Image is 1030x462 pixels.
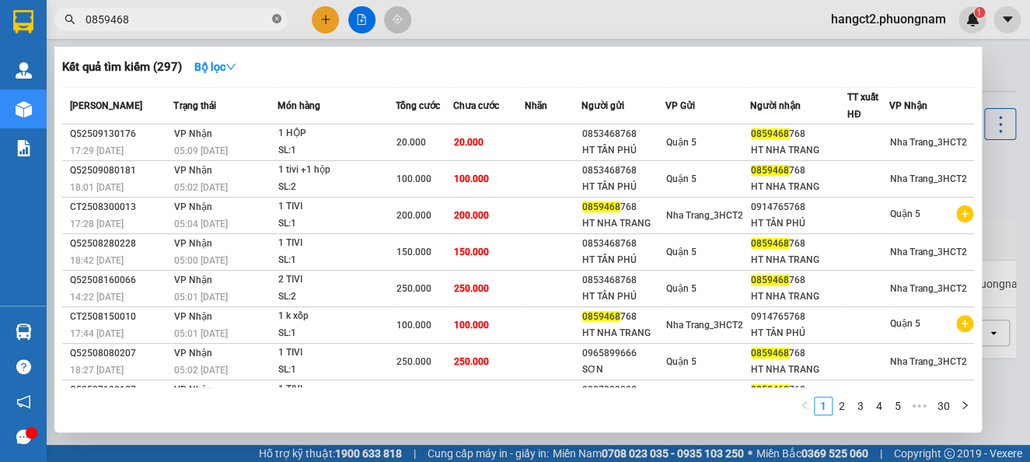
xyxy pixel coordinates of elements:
[751,236,847,252] div: 768
[751,348,789,359] span: 0859468
[751,325,847,341] div: HT TÂN PHÚ
[272,12,281,27] span: close-circle
[751,362,847,378] div: HT NHA TRANG
[70,309,169,325] div: CT2508150010
[86,11,269,28] input: Tìm tên, số ĐT hoặc mã đơn
[16,429,31,444] span: message
[955,397,974,415] li: Next Page
[173,292,227,303] span: 05:01 [DATE]
[70,382,169,398] div: Q52507190187
[665,283,696,294] span: Quận 5
[582,272,665,289] div: 0853468768
[889,283,966,294] span: Nha Trang_3HCT2
[933,397,955,415] a: 30
[70,292,124,303] span: 14:22 [DATE]
[751,238,789,249] span: 0859468
[13,10,33,33] img: logo-vxr
[800,401,809,410] span: left
[525,100,547,111] span: Nhãn
[16,62,32,79] img: warehouse-icon
[751,309,847,325] div: 0914765768
[889,137,966,148] span: Nha Trang_3HCT2
[70,182,124,193] span: 18:01 [DATE]
[16,359,31,374] span: question-circle
[870,397,889,415] li: 4
[665,210,742,221] span: Nha Trang_3HCT2
[278,198,395,215] div: 1 TIVI
[70,345,169,362] div: Q52508080207
[70,365,124,376] span: 18:27 [DATE]
[454,283,489,294] span: 250.000
[833,397,851,415] li: 2
[454,247,489,257] span: 150.000
[795,397,814,415] button: left
[173,165,211,176] span: VP Nhận
[70,328,124,339] span: 17:44 [DATE]
[582,215,665,232] div: HT NHA TRANG
[751,384,789,395] span: 0859468
[173,100,215,111] span: Trạng thái
[665,247,696,257] span: Quận 5
[751,179,847,195] div: HT NHA TRANG
[70,145,124,156] span: 17:29 [DATE]
[70,272,169,289] div: Q52508160066
[278,125,395,142] div: 1 HỘP
[847,92,878,120] span: TT xuất HĐ
[960,401,969,410] span: right
[751,165,789,176] span: 0859468
[16,394,31,409] span: notification
[889,397,907,415] li: 5
[665,137,696,148] span: Quận 5
[70,199,169,215] div: CT2508300013
[396,320,431,331] span: 100.000
[582,236,665,252] div: 0853468768
[278,179,395,196] div: SL: 2
[278,100,320,111] span: Món hàng
[871,397,888,415] a: 4
[169,19,206,57] img: logo.jpg
[907,397,932,415] span: •••
[751,126,847,142] div: 768
[173,348,211,359] span: VP Nhận
[454,320,489,331] span: 100.000
[956,315,973,332] span: plus-circle
[278,289,395,306] div: SL: 2
[751,215,847,232] div: HT TÂN PHÚ
[889,100,927,111] span: VP Nhận
[396,173,431,184] span: 100.000
[70,126,169,142] div: Q52509130176
[582,142,665,159] div: HT TÂN PHÚ
[833,397,850,415] a: 2
[173,182,227,193] span: 05:02 [DATE]
[750,100,801,111] span: Người nhận
[852,397,869,415] a: 3
[751,252,847,268] div: HT NHA TRANG
[131,59,214,72] b: [DOMAIN_NAME]
[665,356,696,367] span: Quận 5
[173,255,227,266] span: 05:00 [DATE]
[182,54,249,79] button: Bộ lọcdown
[751,275,789,285] span: 0859468
[396,100,440,111] span: Tổng cước
[889,208,920,219] span: Quận 5
[751,199,847,215] div: 0914765768
[751,142,847,159] div: HT NHA TRANG
[70,236,169,252] div: Q52508280228
[16,140,32,156] img: solution-icon
[173,384,211,395] span: VP Nhận
[278,252,395,269] div: SL: 1
[581,100,624,111] span: Người gửi
[225,61,236,72] span: down
[70,163,169,179] div: Q52509080181
[173,365,227,376] span: 05:02 [DATE]
[795,397,814,415] li: Previous Page
[278,345,395,362] div: 1 TIVI
[814,397,833,415] li: 1
[582,362,665,378] div: SƠN
[454,137,484,148] span: 20.000
[396,210,431,221] span: 200.000
[454,173,489,184] span: 100.000
[173,128,211,139] span: VP Nhận
[751,163,847,179] div: 768
[70,219,124,229] span: 17:28 [DATE]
